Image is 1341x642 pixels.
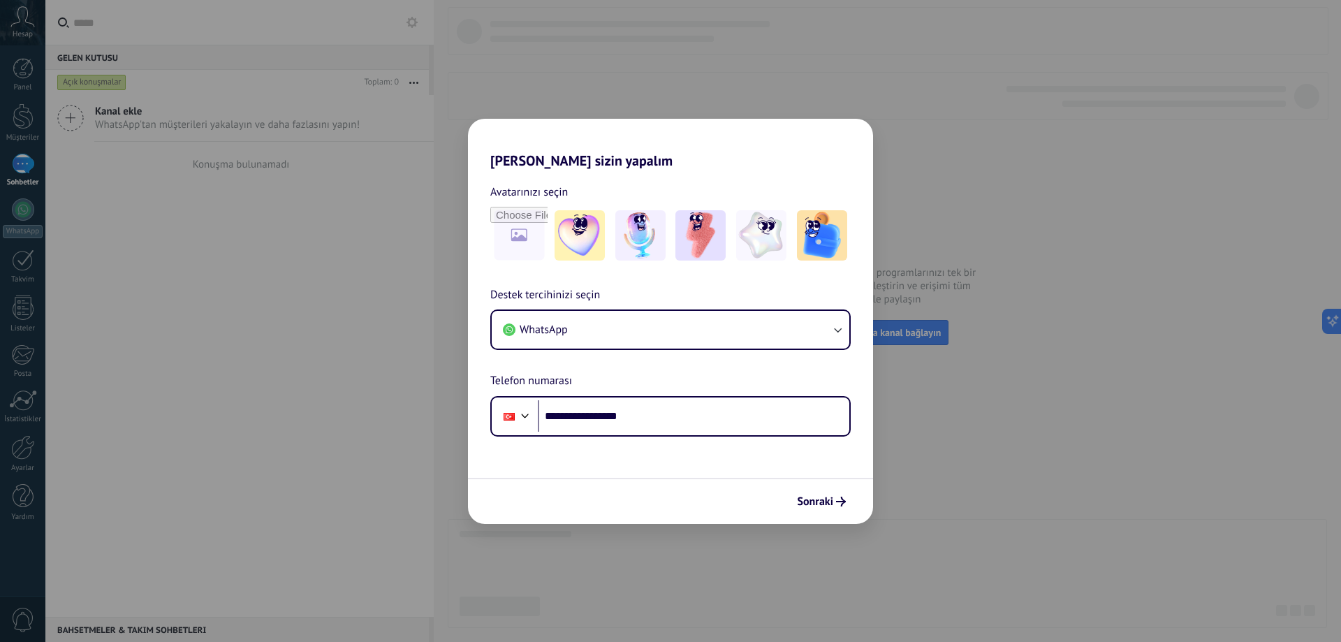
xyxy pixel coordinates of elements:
span: Avatarınızı seçin [490,183,568,201]
span: Telefon numarası [490,372,572,391]
span: Sonraki [797,497,833,506]
span: Destek tercihinizi seçin [490,286,600,305]
img: -2.jpeg [615,210,666,261]
button: WhatsApp [492,311,849,349]
img: -4.jpeg [736,210,786,261]
h2: [PERSON_NAME] sizin yapalım [468,119,873,169]
img: -5.jpeg [797,210,847,261]
button: Sonraki [791,490,852,513]
span: WhatsApp [520,323,568,337]
img: -3.jpeg [675,210,726,261]
div: Turkey: + 90 [496,402,522,431]
img: -1.jpeg [555,210,605,261]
